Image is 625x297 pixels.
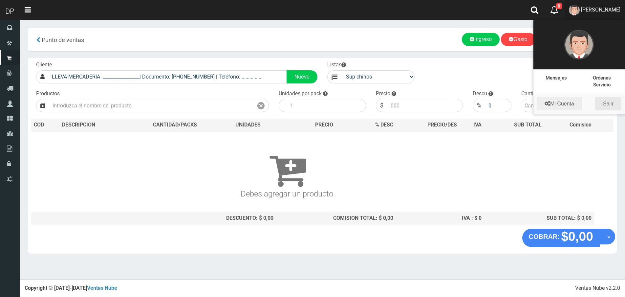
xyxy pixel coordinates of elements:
span: CRIPCION [72,122,95,128]
input: 1 [287,99,366,112]
label: Listas [327,61,346,69]
div: IVA : $ 0 [399,215,482,222]
input: Introduzca el nombre del producto [49,99,253,112]
strong: COBRAR: [529,233,560,240]
th: COD [31,119,59,132]
button: COBRAR: $0,00 [522,229,600,247]
label: Cantidad/Packs [521,90,559,98]
div: % [473,99,485,112]
strong: Copyright © [DATE]-[DATE] [25,285,117,291]
a: Ventas Nube [87,285,117,291]
a: Ingreso [462,33,500,46]
span: Punto de ventas [42,36,84,43]
span: [PERSON_NAME] [581,7,620,13]
span: PRECIO [315,121,333,129]
div: $ [376,99,387,112]
strong: $0,00 [561,229,593,243]
th: UNIDADES [220,119,276,132]
img: User Image [569,5,580,15]
span: Comision [570,121,592,129]
label: Productos [36,90,60,98]
input: 000 [387,99,463,112]
label: Unidades por pack [279,90,322,98]
input: 000 [485,99,511,112]
a: Nuevo [287,70,317,83]
a: Ordenes Servicio [593,75,611,88]
span: SUB TOTAL [514,121,542,129]
img: User Image [564,30,594,59]
div: Ventas Nube v2.2.0 [575,285,620,292]
a: Gasto [501,33,535,46]
a: Mensajes [546,75,567,81]
h3: Debes agregar un producto. [34,141,542,198]
span: IVA [473,122,482,128]
label: Precio [376,90,390,98]
input: Cantidad [521,99,572,112]
div: DESCUENTO: $ 0,00 [133,215,273,222]
th: CANTIDAD/PACKS [130,119,220,132]
th: DES [59,119,130,132]
span: % DESC [375,122,393,128]
span: PRECIO/DES [427,122,457,128]
label: Cliente [36,61,52,69]
span: 0 [556,3,562,9]
a: Salir [595,97,621,110]
div: COMISION TOTAL: $ 0,00 [279,215,393,222]
input: Consumidor Final [49,70,287,83]
div: SUB TOTAL: $ 0,00 [487,215,592,222]
a: Mi Cuenta [537,97,582,110]
label: Descu [473,90,487,98]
